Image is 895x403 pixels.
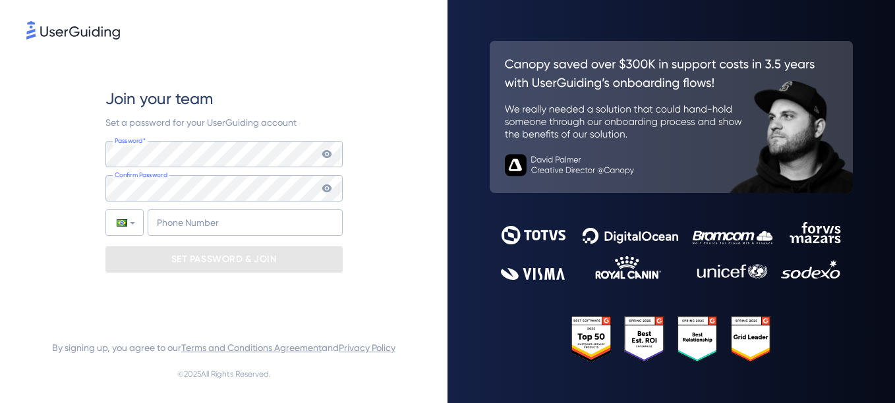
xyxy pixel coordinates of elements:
[171,249,277,270] p: SET PASSWORD & JOIN
[177,366,271,382] span: © 2025 All Rights Reserved.
[106,210,143,235] div: Brazil: + 55
[52,340,395,356] span: By signing up, you agree to our and
[26,21,120,40] img: 8faab4ba6bc7696a72372aa768b0286c.svg
[501,222,842,280] img: 9302ce2ac39453076f5bc0f2f2ca889b.svg
[105,88,213,109] span: Join your team
[571,316,771,362] img: 25303e33045975176eb484905ab012ff.svg
[105,117,297,128] span: Set a password for your UserGuiding account
[181,342,322,353] a: Terms and Conditions Agreement
[339,342,395,353] a: Privacy Policy
[148,209,343,236] input: Phone Number
[490,41,853,192] img: 26c0aa7c25a843aed4baddd2b5e0fa68.svg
